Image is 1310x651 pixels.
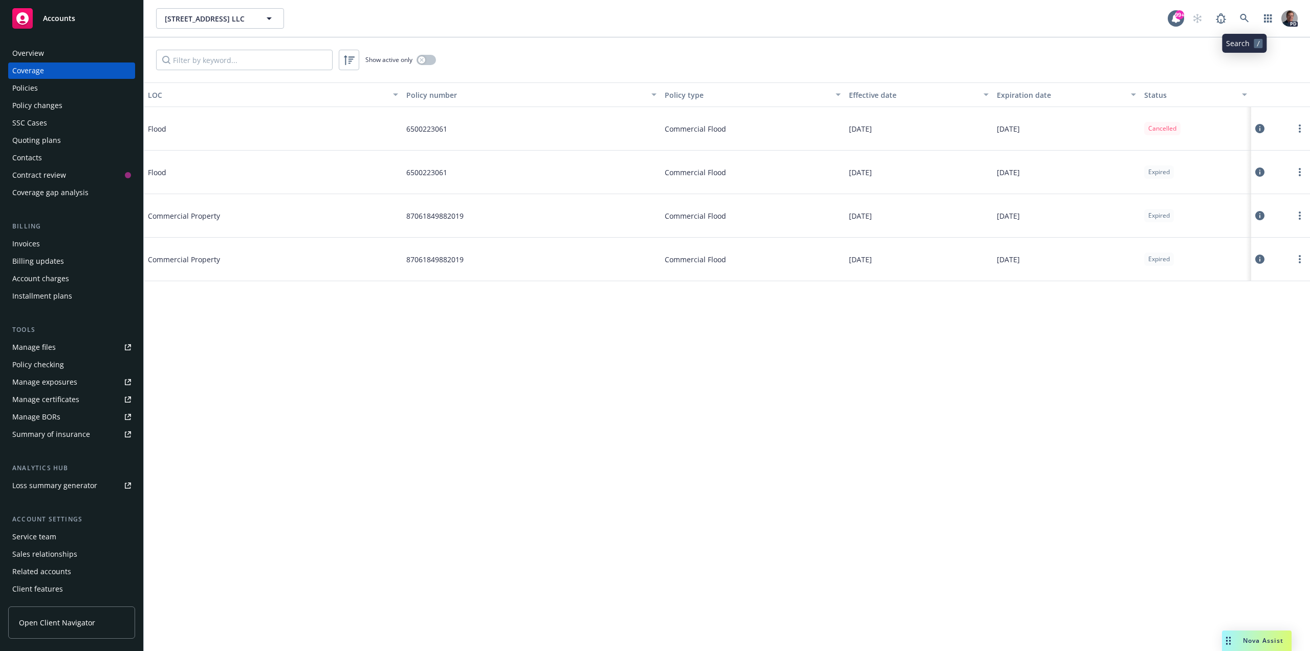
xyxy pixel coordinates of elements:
a: Policy checking [8,356,135,373]
a: Switch app [1258,8,1278,29]
div: Policy changes [12,97,62,114]
a: Quoting plans [8,132,135,149]
span: Commercial Flood [665,167,726,178]
div: Billing updates [12,253,64,269]
a: Accounts [8,4,135,33]
div: Policies [12,80,38,96]
div: Related accounts [12,563,71,580]
div: Summary of insurance [12,426,90,443]
a: Policies [8,80,135,96]
div: Overview [12,45,44,61]
button: Status [1140,82,1251,107]
div: Policy type [665,90,830,100]
span: Nova Assist [1243,636,1283,645]
a: Manage files [8,339,135,355]
a: Contract review [8,167,135,183]
div: Sales relationships [12,546,77,562]
div: Coverage [12,62,44,79]
div: Service team [12,529,56,545]
span: 6500223061 [406,167,447,178]
button: [STREET_ADDRESS] LLC [156,8,284,29]
button: Policy type [661,82,845,107]
a: Coverage gap analysis [8,184,135,201]
div: Coverage gap analysis [12,184,89,201]
div: Contract review [12,167,66,183]
div: Quoting plans [12,132,61,149]
span: Commercial Flood [665,211,726,221]
button: Expiration date [993,82,1140,107]
span: Commercial Property [148,211,301,221]
span: [DATE] [849,211,872,221]
div: Loss summary generator [12,477,97,494]
div: Drag to move [1222,631,1235,651]
span: [DATE] [849,254,872,265]
a: Sales relationships [8,546,135,562]
span: [STREET_ADDRESS] LLC [165,13,253,24]
a: Report a Bug [1211,8,1231,29]
a: more [1294,166,1306,178]
a: Manage certificates [8,391,135,408]
div: Tools [8,325,135,335]
div: Effective date [849,90,977,100]
span: Expired [1148,255,1170,264]
span: Commercial Flood [665,123,726,134]
span: [DATE] [997,167,1020,178]
span: Flood [148,123,301,134]
span: Commercial Property [148,254,301,265]
div: Status [1144,90,1235,100]
a: Coverage [8,62,135,79]
a: Start snowing [1187,8,1208,29]
div: Manage certificates [12,391,79,408]
span: 6500223061 [406,123,447,134]
div: Installment plans [12,288,72,304]
div: Expiration date [997,90,1125,100]
a: Installment plans [8,288,135,304]
a: more [1294,122,1306,135]
a: Loss summary generator [8,477,135,494]
span: Flood [148,167,301,178]
div: Billing [8,221,135,232]
div: SSC Cases [12,115,47,131]
span: Expired [1148,211,1170,220]
a: Manage BORs [8,409,135,425]
span: Show active only [365,55,412,64]
span: [DATE] [997,254,1020,265]
span: 87061849882019 [406,254,464,265]
a: Summary of insurance [8,426,135,443]
a: Manage exposures [8,374,135,390]
a: SSC Cases [8,115,135,131]
a: Policy changes [8,97,135,114]
a: Invoices [8,236,135,252]
div: Manage exposures [12,374,77,390]
span: [DATE] [997,211,1020,221]
input: Filter by keyword... [156,50,333,70]
button: LOC [144,82,402,107]
span: Commercial Flood [665,254,726,265]
img: photo [1281,10,1298,27]
div: 99+ [1175,10,1184,19]
div: Manage files [12,339,56,355]
div: Manage BORs [12,409,60,425]
div: Invoices [12,236,40,252]
a: Contacts [8,150,135,166]
div: Analytics hub [8,463,135,473]
a: Related accounts [8,563,135,580]
span: Open Client Navigator [19,617,95,628]
div: Policy number [406,90,645,100]
span: [DATE] [997,123,1020,134]
span: 87061849882019 [406,211,464,221]
span: Accounts [43,14,75,23]
span: [DATE] [849,123,872,134]
div: Account charges [12,270,69,287]
div: Policy checking [12,356,64,373]
a: Service team [8,529,135,545]
span: Cancelled [1148,124,1176,133]
div: Contacts [12,150,42,166]
a: more [1294,253,1306,265]
div: Client features [12,581,63,597]
a: Client features [8,581,135,597]
a: more [1294,209,1306,222]
div: Account settings [8,514,135,524]
a: Account charges [8,270,135,287]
